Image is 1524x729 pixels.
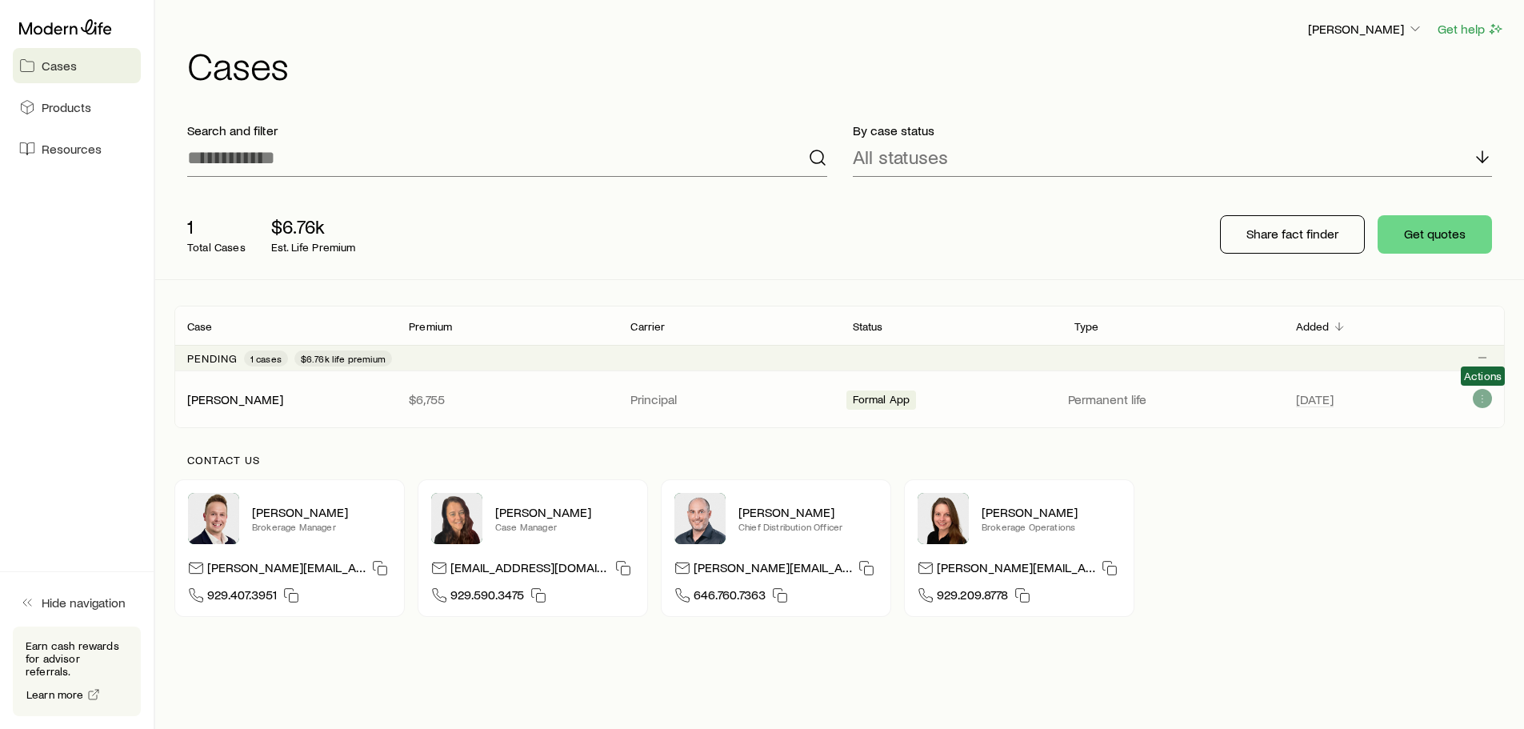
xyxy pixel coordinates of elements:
[187,454,1492,467] p: Contact us
[187,352,238,365] p: Pending
[188,493,239,544] img: Derek Wakefield
[187,215,246,238] p: 1
[187,320,213,333] p: Case
[42,141,102,157] span: Resources
[1308,21,1423,37] p: [PERSON_NAME]
[187,391,283,407] a: [PERSON_NAME]
[252,504,391,520] p: [PERSON_NAME]
[207,559,366,581] p: [PERSON_NAME][EMAIL_ADDRESS][DOMAIN_NAME]
[853,393,910,410] span: Formal App
[1437,20,1505,38] button: Get help
[1296,391,1334,407] span: [DATE]
[207,587,277,608] span: 929.407.3951
[42,58,77,74] span: Cases
[187,241,246,254] p: Total Cases
[252,520,391,533] p: Brokerage Manager
[13,48,141,83] a: Cases
[674,493,726,544] img: Dan Pierson
[738,520,878,533] p: Chief Distribution Officer
[26,689,84,700] span: Learn more
[918,493,969,544] img: Ellen Wall
[187,46,1505,84] h1: Cases
[271,241,356,254] p: Est. Life Premium
[250,352,282,365] span: 1 cases
[13,131,141,166] a: Resources
[937,587,1008,608] span: 929.209.8778
[13,627,141,716] div: Earn cash rewards for advisor referrals.Learn more
[174,306,1505,428] div: Client cases
[271,215,356,238] p: $6.76k
[13,585,141,620] button: Hide navigation
[1068,391,1277,407] p: Permanent life
[42,99,91,115] span: Products
[409,320,452,333] p: Premium
[853,146,948,168] p: All statuses
[853,122,1493,138] p: By case status
[1378,215,1492,254] button: Get quotes
[431,493,482,544] img: Abby McGuigan
[495,504,634,520] p: [PERSON_NAME]
[738,504,878,520] p: [PERSON_NAME]
[409,391,605,407] p: $6,755
[982,504,1121,520] p: [PERSON_NAME]
[1464,370,1502,383] span: Actions
[301,352,386,365] span: $6.76k life premium
[694,559,852,581] p: [PERSON_NAME][EMAIL_ADDRESS][DOMAIN_NAME]
[630,320,665,333] p: Carrier
[630,391,826,407] p: Principal
[1246,226,1338,242] p: Share fact finder
[26,639,128,678] p: Earn cash rewards for advisor referrals.
[187,391,283,408] div: [PERSON_NAME]
[982,520,1121,533] p: Brokerage Operations
[937,559,1095,581] p: [PERSON_NAME][EMAIL_ADDRESS][DOMAIN_NAME]
[42,595,126,611] span: Hide navigation
[450,587,524,608] span: 929.590.3475
[853,320,883,333] p: Status
[450,559,609,581] p: [EMAIL_ADDRESS][DOMAIN_NAME]
[495,520,634,533] p: Case Manager
[1296,320,1330,333] p: Added
[1220,215,1365,254] button: Share fact finder
[1074,320,1099,333] p: Type
[1307,20,1424,39] button: [PERSON_NAME]
[13,90,141,125] a: Products
[187,122,827,138] p: Search and filter
[694,587,766,608] span: 646.760.7363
